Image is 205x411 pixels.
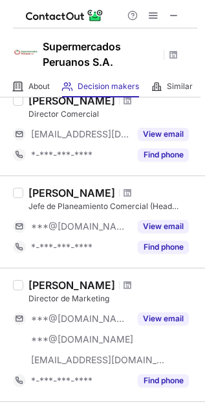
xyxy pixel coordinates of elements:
span: ***@[DOMAIN_NAME] [31,221,130,232]
button: Reveal Button [138,312,189,325]
div: Jefe de Planeamiento Comercial (Head Planner) [28,201,197,212]
button: Reveal Button [138,220,189,233]
button: Reveal Button [138,241,189,254]
button: Reveal Button [138,148,189,161]
div: [PERSON_NAME] [28,279,115,292]
span: [EMAIL_ADDRESS][DOMAIN_NAME] [31,354,166,366]
span: Similar [167,81,193,92]
span: ***@[DOMAIN_NAME] [31,313,130,325]
div: Director de Marketing [28,293,197,305]
span: About [28,81,50,92]
button: Reveal Button [138,128,189,141]
img: 9a847466490a8932041220ae42e20ea0 [13,39,39,65]
span: Decision makers [78,81,139,92]
span: [EMAIL_ADDRESS][DOMAIN_NAME] [31,128,130,140]
div: [PERSON_NAME] [28,186,115,199]
button: Reveal Button [138,374,189,387]
span: ***@[DOMAIN_NAME] [31,334,133,345]
div: [PERSON_NAME] [28,94,115,107]
img: ContactOut v5.3.10 [26,8,103,23]
div: Director Comercial [28,108,197,120]
h1: Supermercados Peruanos S.A. [43,39,159,70]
